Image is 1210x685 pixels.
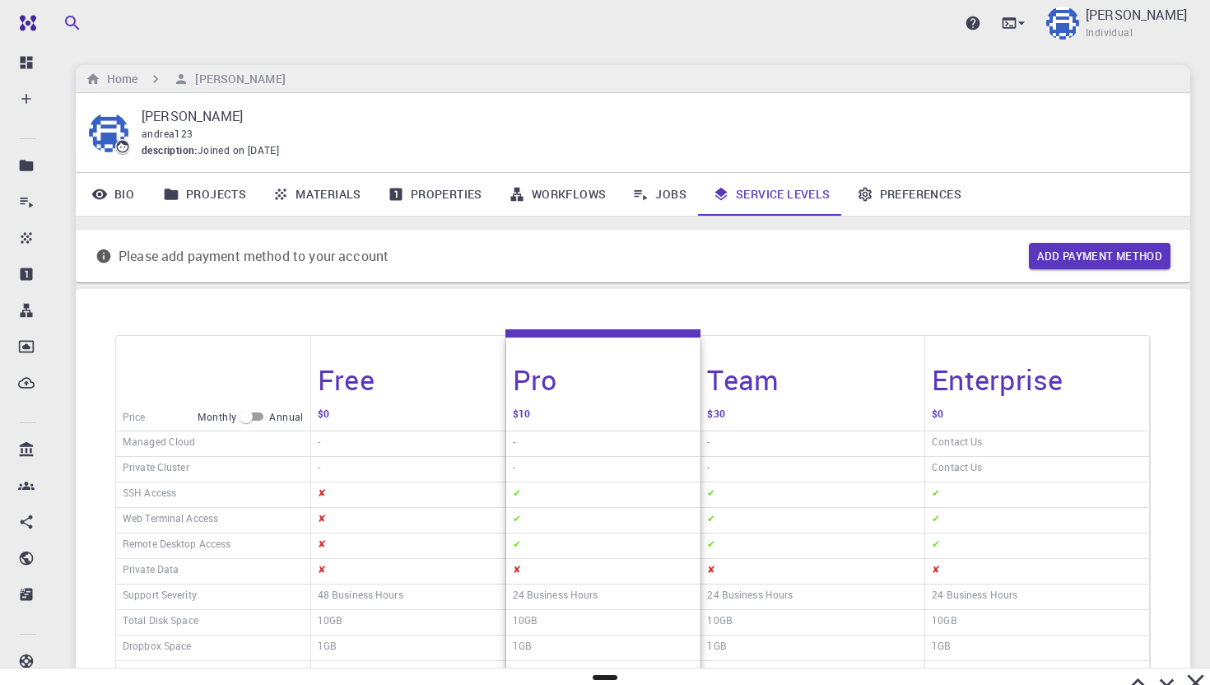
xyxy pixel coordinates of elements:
h6: ✘ [318,535,326,557]
span: Individual [1086,25,1133,41]
h6: - [318,459,320,480]
h6: Price [123,408,146,426]
h6: Total Disk Space [123,612,198,633]
h6: - [707,459,710,480]
h6: Private Data [123,561,179,582]
h4: Team [707,362,779,397]
h6: ✔ [932,535,940,557]
p: Please add payment method to your account [119,246,389,266]
a: Workflows [496,173,620,216]
a: Properties [375,173,496,216]
h6: ✘ [513,561,521,582]
h6: 1GB [513,637,532,659]
a: Preferences [844,173,975,216]
h6: [PERSON_NAME] [188,70,285,88]
h6: 10GB [513,612,538,633]
h6: ✔ [513,510,521,531]
nav: breadcrumb [82,70,289,88]
h6: Web Terminal Access [123,510,218,531]
h6: 1GB [318,637,337,659]
h6: Private Cluster [123,459,189,480]
h4: Enterprise [932,362,1063,397]
h6: 2 [513,663,519,684]
h6: ✔ [932,484,940,506]
h6: ✘ [318,561,326,582]
h6: 10GB [932,612,956,633]
a: Materials [259,173,375,216]
span: andrea123 [142,127,193,140]
a: Service Levels [700,173,844,216]
h6: $0 [318,405,329,429]
h6: Projects Count [123,663,190,684]
h6: 1GB [707,637,726,659]
span: Joined on [DATE] [198,142,279,159]
a: Projects [150,173,259,216]
span: Annual [269,409,303,426]
h6: Contact Us [932,433,982,454]
span: description : [142,142,198,159]
h6: ✔ [707,535,715,557]
img: Andrea [1046,7,1079,40]
h4: Pro [513,362,557,397]
h6: ✘ [932,561,940,582]
h6: ✔ [513,535,521,557]
h6: 24 Business Hours [707,586,793,608]
h6: Dropbox Space [123,637,191,659]
h6: 48 Business Hours [318,586,403,608]
h6: Support Severity [123,586,197,608]
h6: ✘ [318,510,326,531]
h6: 1 [318,663,323,684]
h6: ✔ [707,510,715,531]
h6: - [707,433,710,454]
h6: ✘ [318,484,326,506]
h6: $30 [707,405,724,429]
h4: Free [318,362,375,397]
h6: - [513,459,515,480]
h6: Home [100,70,137,88]
h6: $10 [513,405,530,429]
p: [PERSON_NAME] [142,106,1164,126]
h6: 24 Business Hours [932,586,1017,608]
h6: ✔ [707,484,715,506]
button: Add payment method [1029,243,1170,269]
h6: Managed Cloud [123,433,195,454]
h6: 10 [932,663,943,684]
iframe: Intercom live chat [1154,629,1194,669]
h6: ✔ [513,484,521,506]
h6: $0 [932,405,943,429]
img: logo [13,15,36,31]
h6: 24 Business Hours [513,586,598,608]
a: Bio [76,173,150,216]
h6: 5 [707,663,713,684]
a: Jobs [619,173,700,216]
h6: ✘ [707,561,715,582]
h6: - [513,433,515,454]
h6: 1GB [932,637,951,659]
span: Monthly [198,409,237,426]
h6: ✔ [932,510,940,531]
h6: - [318,433,320,454]
h6: Contact Us [932,459,982,480]
h6: SSH Access [123,484,176,506]
h6: 10GB [318,612,342,633]
h6: 10GB [707,612,732,633]
p: [PERSON_NAME] [1086,5,1187,25]
h6: Remote Desktop Access [123,535,230,557]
